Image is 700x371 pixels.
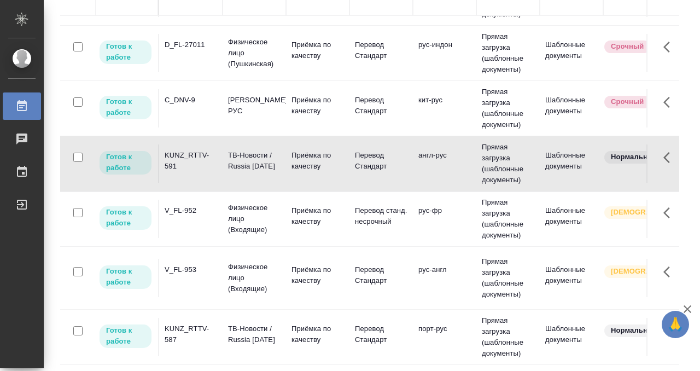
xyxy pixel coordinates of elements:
p: Готов к работе [106,325,145,347]
div: Исполнитель может приступить к работе [98,150,153,176]
td: кит-рус [413,89,476,127]
div: KUNZ_RTTV-587 [165,323,217,345]
p: Приёмка по качеству [291,323,344,345]
button: Здесь прячутся важные кнопки [657,259,683,285]
p: Срочный [611,96,644,107]
button: Здесь прячутся важные кнопки [657,200,683,226]
td: Шаблонные документы [540,144,603,183]
div: KUNZ_RTTV-591 [165,150,217,172]
td: рус-англ [413,259,476,297]
p: Нормальный [611,152,658,163]
p: Готов к работе [106,41,145,63]
td: порт-рус [413,318,476,356]
td: Шаблонные документы [540,89,603,127]
p: Приёмка по качеству [291,264,344,286]
td: Шаблонные документы [540,200,603,238]
td: Шаблонные документы [540,34,603,72]
td: рус-фр [413,200,476,238]
td: Шаблонные документы [540,259,603,297]
p: Приёмка по качеству [291,95,344,117]
p: ТВ-Новости / Russia [DATE] [228,323,281,345]
p: Приёмка по качеству [291,205,344,227]
p: Перевод Стандарт [355,323,407,345]
div: Исполнитель может приступить к работе [98,205,153,231]
td: Шаблонные документы [540,318,603,356]
p: Перевод Стандарт [355,264,407,286]
p: Срочный [611,41,644,52]
p: Физическое лицо (Входящие) [228,202,281,235]
div: Исполнитель может приступить к работе [98,323,153,349]
td: Прямая загрузка (шаблонные документы) [476,26,540,80]
p: Нормальный [611,325,658,336]
p: Готов к работе [106,207,145,229]
td: Прямая загрузка (шаблонные документы) [476,81,540,136]
p: [DEMOGRAPHIC_DATA] [611,266,666,277]
div: V_FL-952 [165,205,217,216]
td: Прямая загрузка (шаблонные документы) [476,251,540,305]
button: Здесь прячутся важные кнопки [657,89,683,115]
p: [DEMOGRAPHIC_DATA] [611,207,666,218]
td: Прямая загрузка (шаблонные документы) [476,136,540,191]
p: Перевод Стандарт [355,39,407,61]
span: 🙏 [666,313,685,336]
div: D_FL-27011 [165,39,217,50]
p: Готов к работе [106,152,145,173]
div: Исполнитель может приступить к работе [98,39,153,65]
p: ТВ-Новости / Russia [DATE] [228,150,281,172]
button: Здесь прячутся важные кнопки [657,144,683,171]
p: Готов к работе [106,96,145,118]
div: Исполнитель может приступить к работе [98,95,153,120]
td: рус-индон [413,34,476,72]
p: Готов к работе [106,266,145,288]
p: Приёмка по качеству [291,150,344,172]
p: [PERSON_NAME] РУС [228,95,281,117]
p: Перевод Стандарт [355,150,407,172]
div: Исполнитель может приступить к работе [98,264,153,290]
p: Перевод Стандарт [355,95,407,117]
p: Перевод станд. несрочный [355,205,407,227]
button: 🙏 [662,311,689,338]
button: Здесь прячутся важные кнопки [657,34,683,60]
div: C_DNV-9 [165,95,217,106]
p: Приёмка по качеству [291,39,344,61]
p: Физическое лицо (Пушкинская) [228,37,281,69]
td: Прямая загрузка (шаблонные документы) [476,192,540,246]
div: V_FL-953 [165,264,217,275]
button: Здесь прячутся важные кнопки [657,318,683,344]
td: англ-рус [413,144,476,183]
p: Физическое лицо (Входящие) [228,262,281,294]
td: Прямая загрузка (шаблонные документы) [476,310,540,364]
